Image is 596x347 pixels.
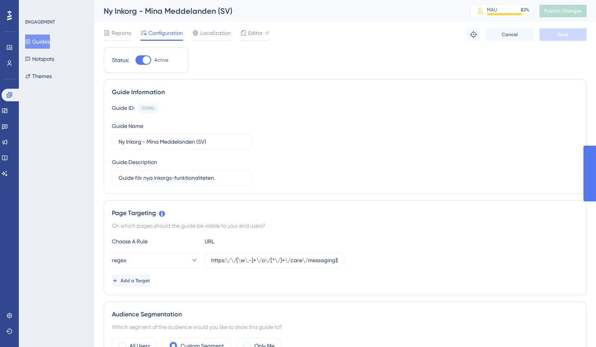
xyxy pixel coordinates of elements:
[25,19,55,25] div: ENGAGEMENT
[521,7,529,13] div: 82 %
[148,28,183,38] span: Configuration
[112,322,578,332] div: Which segment of the audience would you like to show this guide to?
[205,237,291,246] div: URL
[112,121,143,131] div: Guide Name
[141,105,155,111] div: 151990
[563,316,587,340] iframe: UserGuiding AI Assistant Launcher
[112,256,126,265] span: regex
[486,28,533,41] button: Cancel
[112,208,578,218] div: Page Targeting
[121,278,150,284] span: Add a Target
[112,221,578,230] div: On which pages should the guide be visible to your end users?
[112,237,198,246] div: Choose A Rule
[25,69,52,83] button: Themes
[112,28,131,38] span: Reports
[539,5,587,17] button: Publish Changes
[211,256,338,265] input: yourwebsite.com/path
[200,28,231,38] span: Localization
[502,31,518,38] span: Cancel
[248,28,263,38] span: Editor
[112,88,578,97] div: Guide Information
[544,8,582,14] span: Publish Changes
[539,28,587,41] button: Save
[119,173,245,182] input: Type your Guide’s Description here
[112,310,578,319] div: Audience Segmentation
[25,35,50,49] button: Guides
[104,5,451,16] div: Ny Inkorg - Mina Meddelanden (SV)
[112,157,157,167] div: Guide Description
[154,57,168,63] span: Active
[25,52,54,66] button: Hotspots
[112,55,129,65] div: Status:
[112,274,150,287] button: Add a Target
[487,7,497,13] div: MAU
[558,31,569,38] span: Save
[112,252,198,268] button: regex
[112,103,135,113] div: Guide ID:
[119,137,245,146] input: Type your Guide’s Name here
